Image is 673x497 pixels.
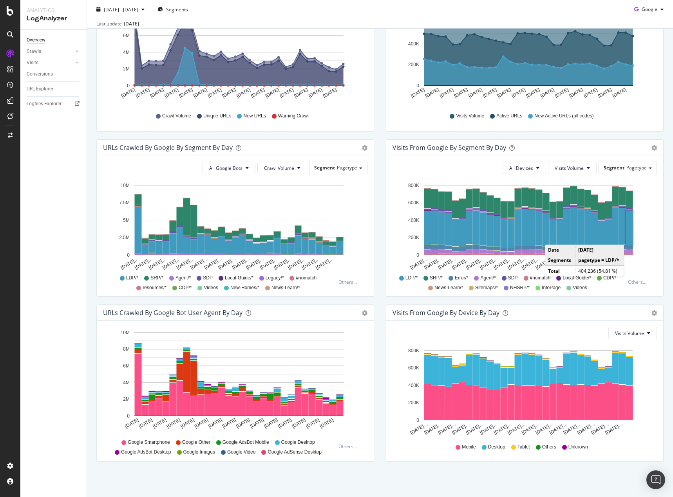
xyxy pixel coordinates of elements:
div: Logfiles Explorer [27,100,62,108]
text: [DATE] [539,87,555,99]
span: Pagetype [337,164,357,171]
span: Others [542,444,556,450]
text: [DATE] [467,87,483,99]
div: Others... [338,279,360,285]
text: 200K [408,62,419,68]
svg: A chart. [393,180,654,271]
span: resources/* [143,285,166,291]
text: 6M [123,33,130,38]
span: Visits Volume [555,165,584,171]
text: [DATE] [138,417,154,429]
text: [DATE] [277,417,293,429]
text: 10M [121,330,130,335]
button: Visits Volume [548,162,597,174]
span: Google Other [182,439,210,446]
text: [DATE] [293,87,309,99]
span: Error/* [455,275,469,281]
text: [DATE] [207,417,223,429]
div: [DATE] [124,20,139,27]
text: 600K [408,200,419,205]
button: Crawl Volume [257,162,307,174]
span: Crawl Volume [264,165,294,171]
div: Others... [628,279,650,285]
span: New Active URLs (all codes) [534,113,593,119]
text: 400K [408,383,419,388]
text: [DATE] [597,87,613,99]
span: Google [642,6,657,13]
text: [DATE] [424,87,440,99]
text: [DATE] [166,417,181,429]
div: Crawls [27,47,41,56]
button: Segments [154,3,191,16]
button: Visits Volume [608,327,657,339]
div: Overview [27,36,45,44]
td: 404,236 (54.81 %) [575,266,624,276]
span: Active URLs [496,113,522,119]
text: 4M [123,50,130,55]
span: Visits Volume [456,113,484,119]
span: Agent/* [175,275,191,281]
text: 800K [408,183,419,188]
span: New-Homes/* [230,285,259,291]
div: Analytics [27,6,80,14]
a: Crawls [27,47,73,56]
text: [DATE] [482,87,498,99]
text: 7.5M [119,200,130,205]
span: Segment [314,164,335,171]
span: Segment [604,164,624,171]
span: LDP/* [405,275,418,281]
text: [DATE] [568,87,584,99]
text: [DATE] [263,417,279,429]
a: Overview [27,36,81,44]
a: Logfiles Explorer [27,100,81,108]
div: LogAnalyzer [27,14,80,23]
button: Google [631,3,667,16]
span: CDP/* [603,275,616,281]
div: URLs Crawled by Google bot User Agent By Day [103,309,242,317]
text: [DATE] [178,87,194,99]
span: News-Learn/* [271,285,300,291]
div: gear [651,310,657,316]
text: [DATE] [152,417,167,429]
span: #nomatch [530,275,551,281]
text: [DATE] [235,417,251,429]
text: 0 [416,418,419,423]
span: CDP/* [179,285,192,291]
span: All Devices [509,165,533,171]
text: [DATE] [250,87,266,99]
div: Visits [27,59,38,67]
text: 0 [127,83,130,88]
a: Conversions [27,70,81,78]
svg: A chart. [103,327,365,436]
text: [DATE] [249,417,265,429]
td: Total [545,266,575,276]
div: Visits from Google By Segment By Day [393,144,506,151]
span: #nomatch [296,275,317,281]
text: [DATE] [120,87,136,99]
span: Google AdsBot Desktop [121,449,171,456]
text: [DATE] [308,87,323,99]
span: InfoPage [542,285,561,291]
span: Legacy/* [266,275,284,281]
text: [DATE] [179,417,195,429]
text: 400K [408,218,419,223]
span: Segments [166,6,188,13]
text: 0 [416,83,419,88]
text: 600K [408,365,419,371]
text: [DATE] [221,87,237,99]
span: [DATE] - [DATE] [104,6,138,13]
text: 8M [123,347,130,352]
text: 5M [123,218,130,223]
text: [DATE] [611,87,627,99]
text: [DATE] [279,87,295,99]
svg: A chart. [393,346,654,436]
div: Open Intercom Messenger [646,470,665,489]
text: [DATE] [496,87,512,99]
text: [DATE] [207,87,223,99]
span: Local-Guide/* [563,275,591,281]
text: [DATE] [291,417,307,429]
span: All Google Bots [209,165,242,171]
